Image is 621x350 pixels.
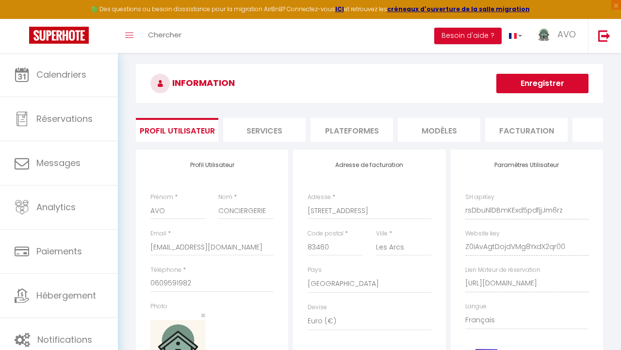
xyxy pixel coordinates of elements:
h4: Adresse de facturation [308,162,431,168]
a: Chercher [141,19,189,53]
h4: Paramètres Utilisateur [465,162,588,168]
button: Close [200,311,206,320]
label: Prénom [150,193,173,202]
button: Ouvrir le widget de chat LiveChat [8,4,37,33]
label: SH apiKey [465,193,494,202]
label: Téléphone [150,266,181,275]
label: Lien Moteur de réservation [465,266,540,275]
h3: INFORMATION [136,64,603,103]
label: Pays [308,266,322,275]
label: Adresse [308,193,331,202]
span: Chercher [148,30,181,40]
a: créneaux d'ouverture de la salle migration [387,5,530,13]
li: Services [223,118,306,142]
span: AVO [557,28,576,40]
label: Code postal [308,229,343,238]
li: Profil Utilisateur [136,118,218,142]
h4: Profil Utilisateur [150,162,274,168]
label: Email [150,229,166,238]
button: Enregistrer [496,74,588,93]
label: Langue [465,302,487,311]
li: Facturation [485,118,568,142]
a: ICI [335,5,344,13]
label: Ville [376,229,388,238]
label: Photo [150,302,167,311]
span: Hébergement [36,289,96,301]
span: Analytics [36,201,76,213]
span: Paiements [36,245,82,257]
span: × [200,309,206,321]
li: Plateformes [310,118,393,142]
a: ... AVO [529,19,588,53]
label: Website key [465,229,500,238]
button: Besoin d'aide ? [434,28,502,44]
img: logout [598,30,610,42]
span: Calendriers [36,68,86,81]
img: ... [537,28,551,42]
label: Devise [308,303,327,312]
li: MODÈLES [398,118,480,142]
label: Nom [218,193,232,202]
span: Messages [36,157,81,169]
span: Notifications [37,333,92,346]
span: Réservations [36,113,93,125]
img: Super Booking [29,27,89,44]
